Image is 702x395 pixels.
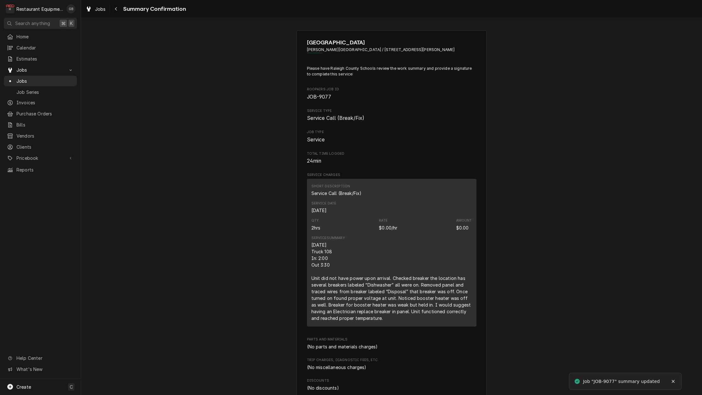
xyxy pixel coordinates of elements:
span: K [70,20,73,27]
span: Name [307,38,476,47]
span: JOB-9077 [307,94,331,100]
div: Qty. [311,218,320,223]
span: Help Center [16,355,73,361]
span: Jobs [95,6,106,12]
span: Vendors [16,133,74,139]
span: 24min [307,158,322,164]
a: Clients [4,142,77,152]
span: What's New [16,366,73,372]
div: Discounts [307,378,476,391]
div: Price [379,218,397,231]
div: [DATE] Truck 108 In: 2:00 Out 3:30 Unit did not have power upon arrival. Checked breaker the loca... [311,242,472,321]
a: Go to Help Center [4,353,77,363]
div: GB [67,4,75,13]
span: Bills [16,121,74,128]
span: Jobs [16,67,64,73]
span: Service Type [307,114,476,122]
a: Jobs [83,4,108,14]
a: Estimates [4,54,77,64]
span: Summary Confirmation [121,5,186,13]
a: Job Series [4,87,77,97]
span: Estimates [16,55,74,62]
div: Trip Charges, Diagnostic Fees, etc. [307,358,476,370]
span: Create [16,384,31,390]
a: Vendors [4,131,77,141]
span: Roopairs Job ID [307,87,476,92]
span: Invoices [16,99,74,106]
div: Short Description [311,184,350,189]
span: Parts and Materials [307,337,476,342]
span: Home [16,33,74,40]
div: Service Date [311,207,327,214]
div: Line Item [307,179,476,327]
a: Bills [4,120,77,130]
a: Purchase Orders [4,108,77,119]
span: Calendar [16,44,74,51]
button: Navigate back [111,4,121,14]
button: Search anything⌘K [4,18,77,29]
span: Search anything [15,20,50,27]
a: Reports [4,165,77,175]
span: Reports [16,166,74,173]
div: Price [379,224,397,231]
div: Quantity [311,218,321,231]
div: R [6,4,15,13]
span: Clients [16,144,74,150]
div: Trip Charges, Diagnostic Fees, etc. List [307,364,476,371]
div: Service Type [307,108,476,122]
div: Roopairs Job ID [307,87,476,100]
div: Restaurant Equipment Diagnostics's Avatar [6,4,15,13]
div: Quantity [311,224,321,231]
div: Total Time Logged [307,151,476,165]
span: Service Type [307,108,476,113]
div: Discounts List [307,385,476,391]
span: Job Type [307,130,476,135]
div: Service Charges [307,172,476,329]
a: Home [4,31,77,42]
span: Total Time Logged [307,151,476,156]
div: Parts and Materials [307,337,476,350]
span: Purchase Orders [16,110,74,117]
span: Service [307,137,325,143]
span: Job Type [307,136,476,144]
div: Amount [456,218,472,231]
a: Go to Jobs [4,65,77,75]
p: Please have Raleigh County Schools review the work summary and provide a signature to complete th... [307,66,476,77]
a: Calendar [4,42,77,53]
div: Job "JOB-9077" summary updated [583,378,661,385]
span: Discounts [307,378,476,383]
span: Address [307,47,476,53]
span: Pricebook [16,155,64,161]
div: Service Charges List [307,179,476,329]
span: ⌘ [61,20,66,27]
span: Service Charges [307,172,476,178]
a: Go to Pricebook [4,153,77,163]
div: Restaurant Equipment Diagnostics [16,6,63,12]
div: Service Date [311,201,336,214]
div: Short Description [311,190,362,197]
span: Service Call (Break/Fix) [307,115,365,121]
span: C [70,384,73,390]
span: Job Series [16,89,74,95]
div: Service Summary [311,236,345,241]
div: Amount [456,218,472,223]
div: Service Date [311,201,336,206]
div: Amount [456,224,469,231]
div: Job Type [307,130,476,143]
span: Trip Charges, Diagnostic Fees, etc. [307,358,476,363]
span: Roopairs Job ID [307,93,476,101]
div: Gary Beaver's Avatar [67,4,75,13]
a: Invoices [4,97,77,108]
div: Parts and Materials List [307,343,476,350]
div: Client Information [307,38,476,58]
a: Jobs [4,76,77,86]
div: Short Description [311,184,362,197]
span: Jobs [16,78,74,84]
div: Rate [379,218,387,223]
span: Total Time Logged [307,157,476,165]
a: Go to What's New [4,364,77,374]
